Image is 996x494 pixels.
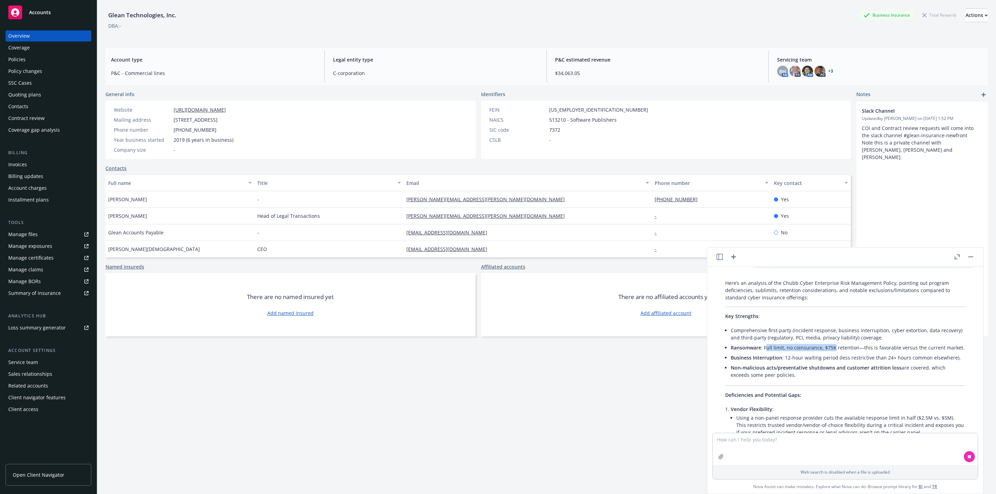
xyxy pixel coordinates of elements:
p: : [731,406,965,413]
span: There are no named insured yet [247,293,334,301]
a: SSC Cases [6,77,91,88]
a: Manage exposures [6,241,91,252]
button: Phone number [652,175,771,191]
a: TR [932,484,937,490]
div: Summary of insurance [8,288,61,299]
a: [PHONE_NUMBER] [655,196,703,203]
li: Using a non-panel response provider cuts the available response limit in half ($2.5M vs. $5M). Th... [736,413,965,437]
span: C-corporation [333,69,538,77]
a: Accounts [6,3,91,22]
div: Client access [8,404,38,415]
span: BH [779,68,786,75]
a: Coverage [6,42,91,53]
div: Contract review [8,113,45,124]
a: Add named insured [267,309,314,317]
span: Nova Assist can make mistakes. Explore what Nova can do: Browse prompt library for and [710,479,980,494]
p: : [725,313,965,320]
button: Email [404,175,652,191]
a: Client access [6,404,91,415]
img: photo [814,66,826,77]
div: Mailing address [114,116,171,123]
span: - [257,229,259,236]
span: Deficiencies and Potential Gaps: [725,392,801,398]
div: Service team [8,357,38,368]
div: Key contact [774,179,840,187]
a: Quoting plans [6,89,91,100]
div: SIC code [489,126,546,133]
a: Billing updates [6,171,91,182]
span: Ransomware [731,344,761,351]
span: Updated by [PERSON_NAME] on [DATE] 1:52 PM [862,115,982,122]
div: Coverage [8,42,30,53]
span: [US_EMPLOYER_IDENTIFICATION_NUMBER] [549,106,648,113]
a: Invoices [6,159,91,170]
span: [STREET_ADDRESS] [174,116,218,123]
button: Title [255,175,404,191]
span: Legal entity type [333,56,538,63]
div: Coverage gap analysis [8,124,60,136]
div: Phone number [114,126,171,133]
a: - [655,213,662,219]
span: No [781,245,787,253]
span: [PERSON_NAME] [108,196,147,203]
div: Company size [114,146,171,153]
a: - [655,229,662,236]
div: Sales relationships [8,369,52,380]
span: $34,063.05 [555,69,760,77]
span: Slack Channel [862,107,964,114]
div: NAICS [489,116,546,123]
span: - [257,196,259,203]
a: Contract review [6,113,91,124]
a: [EMAIL_ADDRESS][DOMAIN_NAME] [406,246,493,252]
div: Manage certificates [8,252,54,263]
div: Loss summary generator [8,322,66,333]
div: Full name [108,179,244,187]
div: Slack ChannelUpdatedby [PERSON_NAME] on [DATE] 1:52 PMCOI and Contract review requests will come ... [856,102,988,166]
div: Account charges [8,183,47,194]
div: Invoices [8,159,27,170]
a: Manage files [6,229,91,240]
span: 7372 [549,126,560,133]
div: Year business started [114,136,171,143]
span: [PERSON_NAME] [108,212,147,220]
a: Named insureds [105,263,144,270]
a: Related accounts [6,380,91,391]
div: Client navigator features [8,392,66,403]
div: Policies [8,54,26,65]
a: [PERSON_NAME][EMAIL_ADDRESS][PERSON_NAME][DOMAIN_NAME] [406,213,570,219]
div: Email [406,179,642,187]
a: [EMAIL_ADDRESS][DOMAIN_NAME] [406,229,493,236]
div: Installment plans [8,194,49,205]
span: Yes [781,212,789,220]
button: Key contact [771,175,851,191]
div: Total Rewards [919,11,960,19]
span: Open Client Navigator [13,471,64,478]
div: Business Insurance [860,11,913,19]
img: photo [802,66,813,77]
a: Manage certificates [6,252,91,263]
a: Service team [6,357,91,368]
div: Manage files [8,229,38,240]
div: Quoting plans [8,89,41,100]
div: CSLB [489,136,546,143]
p: Web search is disabled when a file is uploaded [717,469,974,475]
div: Tools [6,219,91,226]
span: Identifiers [481,91,505,98]
span: Notes [856,91,870,99]
div: Manage claims [8,264,43,275]
a: BI [919,484,923,490]
a: Sales relationships [6,369,91,380]
img: photo [790,66,801,77]
span: Account type [111,56,316,63]
span: Non-malicious acts/preventative shutdowns and customer attrition loss [731,364,902,371]
a: Contacts [6,101,91,112]
span: [PHONE_NUMBER] [174,126,216,133]
div: Phone number [655,179,761,187]
a: Account charges [6,183,91,194]
span: P&C estimated revenue [555,56,760,63]
div: Overview [8,30,30,41]
a: Add affiliated account [640,309,691,317]
a: Loss summary generator [6,322,91,333]
a: Client navigator features [6,392,91,403]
